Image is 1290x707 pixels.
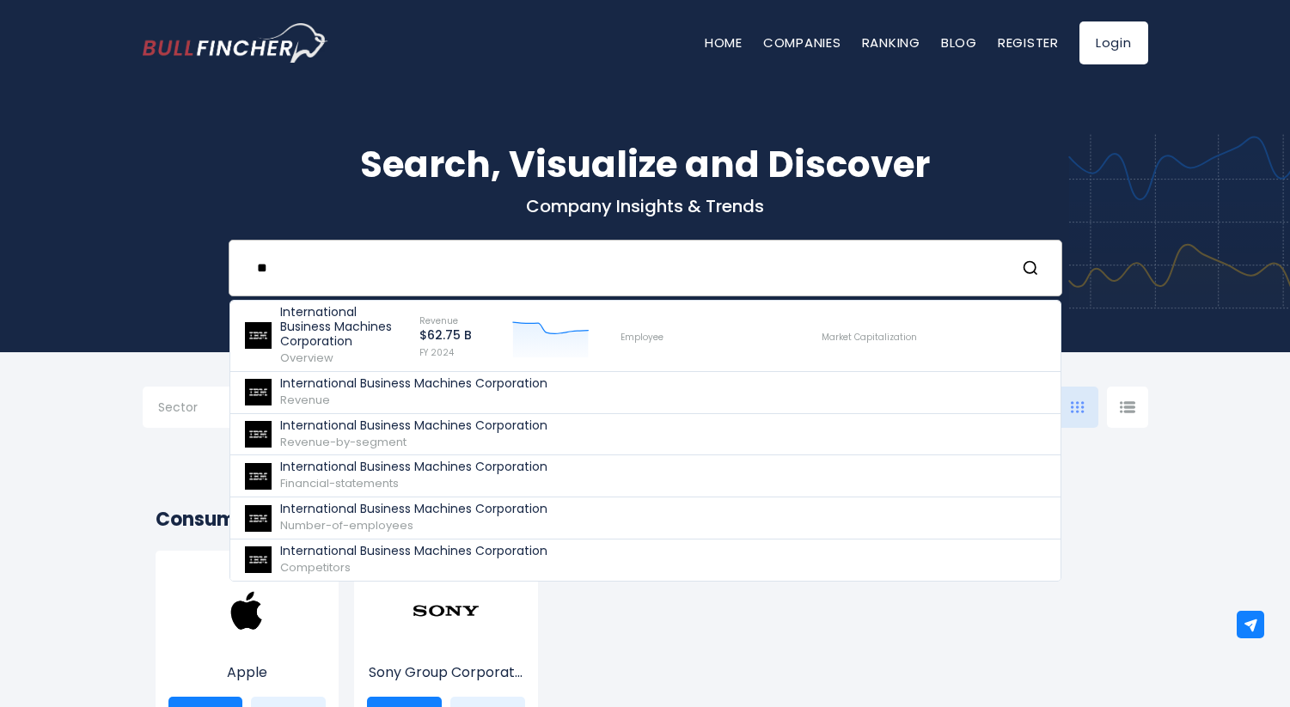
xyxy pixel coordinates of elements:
[168,662,327,683] p: Apple
[156,505,1135,533] h2: Consumer Electronics
[280,305,404,349] p: International Business Machines Corporation
[143,137,1148,192] h1: Search, Visualize and Discover
[419,328,472,343] p: $62.75 B
[822,331,917,344] span: Market Capitalization
[280,434,407,450] span: Revenue-by-segment
[158,393,268,424] input: Selection
[143,23,328,63] img: Bullfincher logo
[158,399,198,415] span: Sector
[367,608,525,683] a: Sony Group Corporat...
[280,376,547,391] p: International Business Machines Corporation
[143,195,1148,217] p: Company Insights & Trends
[705,34,743,52] a: Home
[1120,401,1135,413] img: icon-comp-list-view.svg
[230,497,1061,539] a: International Business Machines Corporation Number-of-employees
[763,34,841,52] a: Companies
[230,539,1061,581] a: International Business Machines Corporation Competitors
[621,331,663,344] span: Employee
[280,392,330,408] span: Revenue
[862,34,920,52] a: Ranking
[230,414,1061,456] a: International Business Machines Corporation Revenue-by-segment
[168,608,327,683] a: Apple
[143,23,327,63] a: Go to homepage
[230,372,1061,414] a: International Business Machines Corporation Revenue
[280,517,413,533] span: Number-of-employees
[412,576,480,645] img: SONY.png
[280,544,547,558] p: International Business Machines Corporation
[998,34,1059,52] a: Register
[419,314,458,327] span: Revenue
[280,559,351,576] span: Competitors
[212,576,281,645] img: AAPL.png
[1079,21,1148,64] a: Login
[1022,257,1044,279] button: Search
[1071,401,1085,413] img: icon-comp-grid.svg
[419,346,454,359] span: FY 2024
[941,34,977,52] a: Blog
[367,662,525,683] p: Sony Group Corporation
[280,460,547,474] p: International Business Machines Corporation
[280,502,547,516] p: International Business Machines Corporation
[280,350,333,366] span: Overview
[230,455,1061,497] a: International Business Machines Corporation Financial-statements
[230,301,1061,372] a: International Business Machines Corporation Overview Revenue $62.75 B FY 2024 Employee Market Cap...
[280,475,399,491] span: Financial-statements
[280,418,547,433] p: International Business Machines Corporation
